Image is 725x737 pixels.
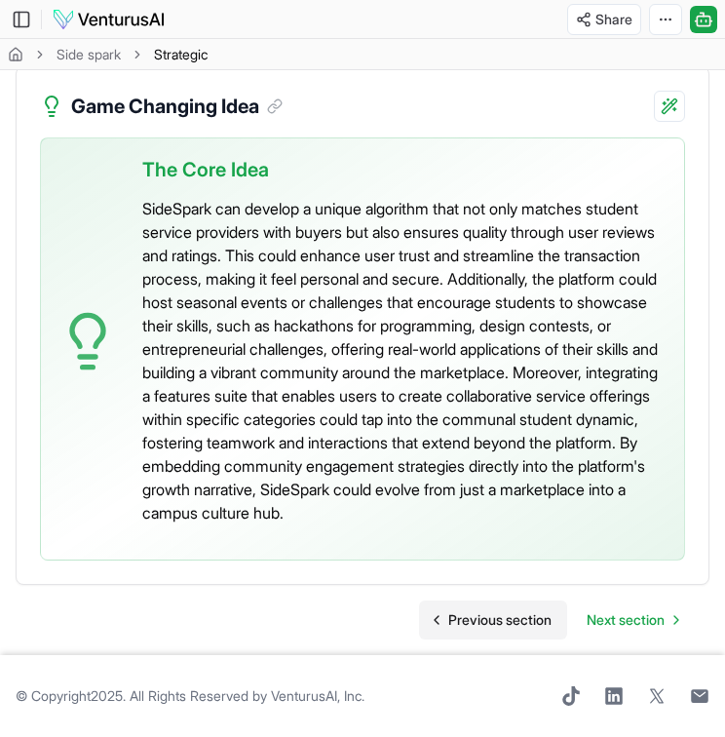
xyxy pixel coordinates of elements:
[71,91,283,122] h3: Game Changing Idea
[567,4,641,35] button: Share
[57,45,121,64] a: Side spark
[419,601,567,640] a: Go to previous page
[16,686,364,706] span: © Copyright 2025 . All Rights Reserved by .
[587,610,665,630] span: Next section
[448,610,552,630] span: Previous section
[52,8,166,31] img: logo
[419,601,694,640] nav: pagination
[271,687,362,704] a: VenturusAI, Inc
[8,45,208,64] nav: breadcrumb
[142,197,668,524] p: SideSpark can develop a unique algorithm that not only matches student service providers with buy...
[595,10,632,29] span: Share
[142,154,269,185] span: The Core Idea
[154,45,208,64] span: Strategic
[571,601,694,640] a: Go to next page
